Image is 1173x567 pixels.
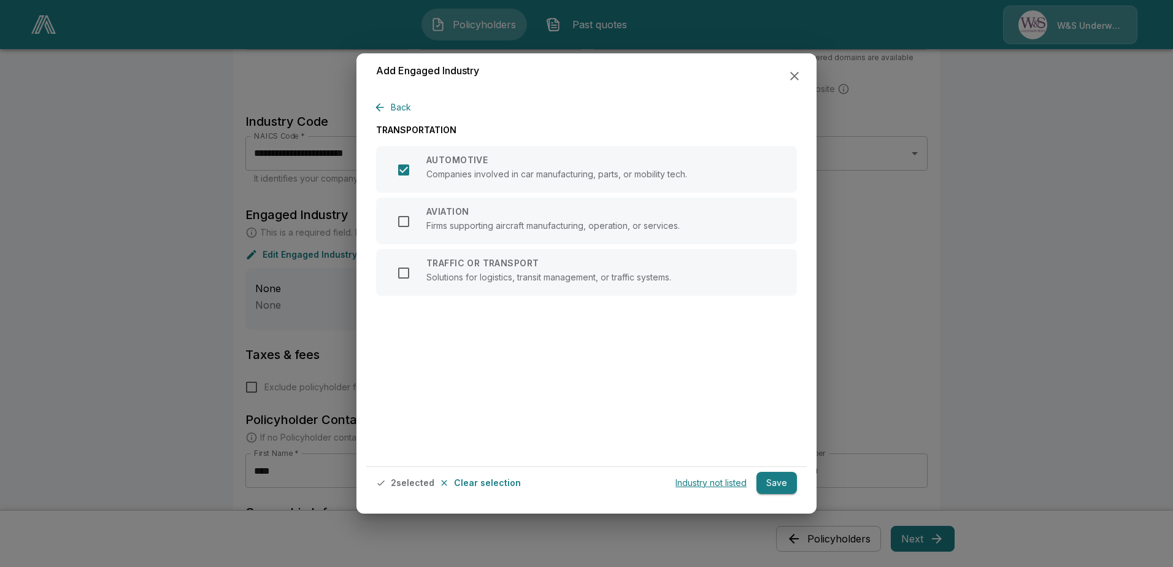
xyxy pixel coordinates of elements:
[376,123,797,136] p: TRANSPORTATION
[675,479,747,487] p: Industry not listed
[756,472,797,495] button: Save
[376,96,416,119] button: Back
[426,156,687,164] p: AUTOMOTIVE
[426,272,671,282] p: Solutions for logistics, transit management, or traffic systems.
[376,63,479,79] h6: Add Engaged Industry
[426,221,680,230] p: Firms supporting aircraft manufacturing, operation, or services.
[454,479,521,487] p: Clear selection
[426,207,680,216] p: AVIATION
[391,479,434,487] p: 2 selected
[426,259,671,268] p: TRAFFIC OR TRANSPORT
[426,169,687,179] p: Companies involved in car manufacturing, parts, or mobility tech.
